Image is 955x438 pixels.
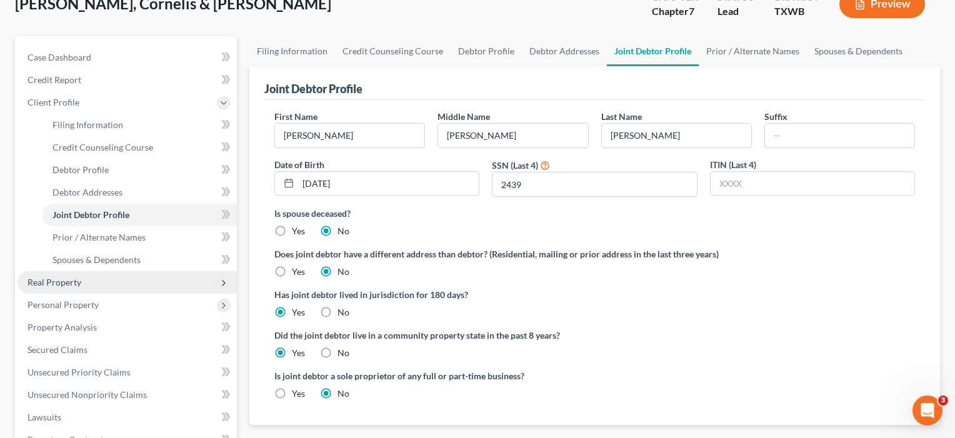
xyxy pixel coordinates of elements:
[492,172,696,196] input: XXXX
[717,4,754,19] div: Lead
[17,361,237,384] a: Unsecured Priority Claims
[337,347,349,359] label: No
[337,306,349,319] label: No
[274,247,915,261] label: Does joint debtor have a different address than debtor? (Residential, mailing or prior address in...
[52,142,153,152] span: Credit Counseling Course
[42,204,237,226] a: Joint Debtor Profile
[335,36,451,66] a: Credit Counseling Course
[274,329,915,342] label: Did the joint debtor live in a community property state in the past 8 years?
[27,367,131,377] span: Unsecured Priority Claims
[292,266,305,278] label: Yes
[42,181,237,204] a: Debtor Addresses
[275,124,424,147] input: --
[602,124,751,147] input: --
[652,4,697,19] div: Chapter
[52,119,123,130] span: Filing Information
[27,74,81,85] span: Credit Report
[437,110,490,123] label: Middle Name
[451,36,522,66] a: Debtor Profile
[298,172,479,196] input: MM/DD/YYYY
[292,347,305,359] label: Yes
[274,369,589,382] label: Is joint debtor a sole proprietor of any full or part-time business?
[27,412,61,422] span: Lawsuits
[27,299,99,310] span: Personal Property
[274,207,915,220] label: Is spouse deceased?
[601,110,642,123] label: Last Name
[492,159,538,172] label: SSN (Last 4)
[699,36,807,66] a: Prior / Alternate Names
[938,396,948,406] span: 3
[17,406,237,429] a: Lawsuits
[765,124,914,147] input: --
[711,172,914,196] input: XXXX
[264,81,362,96] div: Joint Debtor Profile
[274,288,915,301] label: Has joint debtor lived in jurisdiction for 180 days?
[274,158,324,171] label: Date of Birth
[27,322,97,332] span: Property Analysis
[42,159,237,181] a: Debtor Profile
[337,225,349,237] label: No
[27,389,147,400] span: Unsecured Nonpriority Claims
[17,384,237,406] a: Unsecured Nonpriority Claims
[42,114,237,136] a: Filing Information
[52,187,122,197] span: Debtor Addresses
[27,97,79,107] span: Client Profile
[710,158,756,171] label: ITIN (Last 4)
[292,225,305,237] label: Yes
[42,226,237,249] a: Prior / Alternate Names
[42,249,237,271] a: Spouses & Dependents
[52,254,141,265] span: Spouses & Dependents
[42,136,237,159] a: Credit Counseling Course
[292,387,305,400] label: Yes
[912,396,942,426] iframe: Intercom live chat
[337,387,349,400] label: No
[337,266,349,278] label: No
[607,36,699,66] a: Joint Debtor Profile
[774,4,819,19] div: TXWB
[27,344,87,355] span: Secured Claims
[52,209,129,220] span: Joint Debtor Profile
[274,110,317,123] label: First Name
[438,124,587,147] input: M.I
[27,52,91,62] span: Case Dashboard
[17,46,237,69] a: Case Dashboard
[17,339,237,361] a: Secured Claims
[689,5,694,17] span: 7
[292,306,305,319] label: Yes
[17,316,237,339] a: Property Analysis
[764,110,787,123] label: Suffix
[17,69,237,91] a: Credit Report
[27,277,81,287] span: Real Property
[807,36,910,66] a: Spouses & Dependents
[249,36,335,66] a: Filing Information
[522,36,607,66] a: Debtor Addresses
[52,164,109,175] span: Debtor Profile
[52,232,146,242] span: Prior / Alternate Names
